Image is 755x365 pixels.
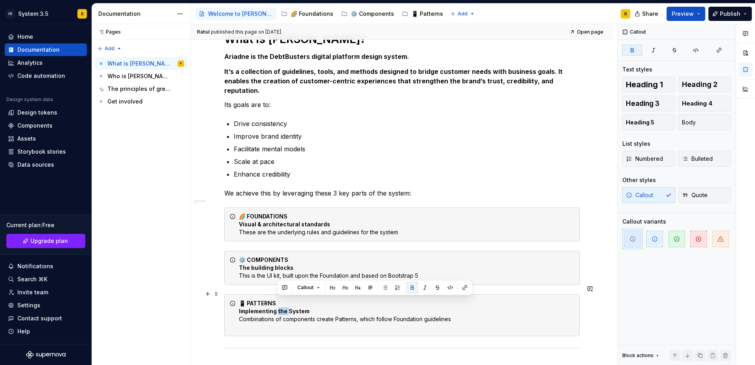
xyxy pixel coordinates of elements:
[2,5,90,22] button: IGSystem 3.5R
[5,158,87,171] a: Data sources
[5,30,87,43] a: Home
[180,60,182,68] div: R
[26,351,66,359] svg: Supernova Logo
[95,83,187,95] a: The principles of great design
[626,100,659,107] span: Heading 3
[622,151,675,167] button: Numbered
[95,43,124,54] button: Add
[626,119,654,126] span: Heading 5
[5,312,87,325] button: Contact support
[5,145,87,158] a: Storybook stories
[195,8,276,20] a: Welcome to [PERSON_NAME]
[30,237,68,245] span: Upgrade plan
[458,11,468,17] span: Add
[626,81,663,88] span: Heading 1
[18,10,48,18] div: System 3.5
[6,221,85,229] div: Current plan : Free
[17,59,43,67] div: Analytics
[678,187,731,203] button: Quote
[294,282,323,293] button: Callout
[672,10,694,18] span: Preview
[197,29,210,35] span: Rahul
[667,7,705,21] button: Preview
[95,70,187,83] a: Who is [PERSON_NAME]?
[234,119,580,128] p: Drive consistency
[5,56,87,69] a: Analytics
[195,6,446,22] div: Page tree
[622,96,675,111] button: Heading 3
[234,144,580,154] p: Facilitate mental models
[17,135,36,143] div: Assets
[95,29,121,35] div: Pages
[5,132,87,145] a: Assets
[211,29,281,35] div: published this page on [DATE]
[5,325,87,338] button: Help
[17,314,62,322] div: Contact support
[5,119,87,132] a: Components
[95,57,187,108] div: Page tree
[624,11,627,17] div: R
[17,275,47,283] div: Search ⌘K
[278,8,336,20] a: 🌈 Foundations
[682,119,696,126] span: Body
[678,77,731,92] button: Heading 2
[17,288,48,296] div: Invite team
[5,299,87,312] a: Settings
[291,10,333,18] div: 🌈 Foundations
[6,234,85,248] button: Upgrade plan
[95,57,187,70] a: What is [PERSON_NAME]?R
[17,161,54,169] div: Data sources
[399,8,446,20] a: 📱 Patterns
[224,68,564,94] strong: It’s a collection of guidelines, tools, and methods designed to bridge customer needs with busine...
[351,10,394,18] div: ⚙️ Components
[642,10,658,18] span: Share
[239,299,575,331] div: Combinations of components create Patterns, which follow Foundation guidelines
[239,308,310,314] strong: Implementing the System
[17,122,53,130] div: Components
[95,95,187,108] a: Get involved
[622,140,650,148] div: List styles
[107,72,173,80] div: Who is [PERSON_NAME]?
[17,327,30,335] div: Help
[5,286,87,299] a: Invite team
[6,9,15,19] div: IG
[107,60,173,68] div: What is [PERSON_NAME]?
[631,7,663,21] button: Share
[5,273,87,286] button: Search ⌘K
[17,72,65,80] div: Code automation
[17,33,33,41] div: Home
[411,10,443,18] div: 📱 Patterns
[239,221,330,228] strong: Visual & architectural standards
[678,151,731,167] button: Bulleted
[622,115,675,130] button: Heading 5
[5,43,87,56] a: Documentation
[107,85,173,93] div: The principles of great design
[239,300,276,307] strong: 📱 PATTERNS
[682,155,713,163] span: Bulleted
[297,284,314,291] span: Callout
[239,213,287,220] strong: 🌈 FOUNDATIONS
[622,350,661,361] div: Block actions
[622,77,675,92] button: Heading 1
[239,264,293,271] strong: The building blocks
[234,169,580,179] p: Enhance credibility
[17,301,40,309] div: Settings
[626,155,663,163] span: Numbered
[622,352,654,359] div: Block actions
[105,45,115,52] span: Add
[17,109,57,117] div: Design tokens
[5,260,87,273] button: Notifications
[682,191,708,199] span: Quote
[622,66,652,73] div: Text styles
[5,70,87,82] a: Code automation
[17,262,53,270] div: Notifications
[577,29,603,35] span: Open page
[17,46,60,54] div: Documentation
[678,96,731,111] button: Heading 4
[622,176,656,184] div: Other styles
[682,81,717,88] span: Heading 2
[81,11,84,17] div: R
[17,148,66,156] div: Storybook stories
[224,53,409,60] strong: Ariadne is the DebtBusters digital platform design system.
